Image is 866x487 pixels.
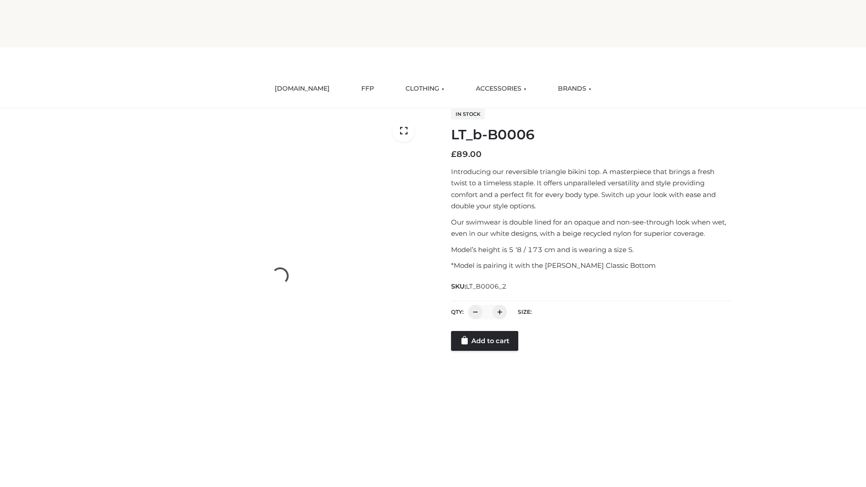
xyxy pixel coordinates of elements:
a: Add to cart [451,331,518,351]
label: QTY: [451,308,464,315]
a: BRANDS [551,79,598,99]
a: FFP [355,79,381,99]
a: ACCESSORIES [469,79,533,99]
label: Size: [518,308,532,315]
p: *Model is pairing it with the [PERSON_NAME] Classic Bottom [451,260,732,271]
bdi: 89.00 [451,149,482,159]
h1: LT_b-B0006 [451,127,732,143]
span: £ [451,149,456,159]
span: In stock [451,109,485,119]
p: Model’s height is 5 ‘8 / 173 cm and is wearing a size S. [451,244,732,256]
p: Our swimwear is double lined for an opaque and non-see-through look when wet, even in our white d... [451,216,732,239]
a: [DOMAIN_NAME] [268,79,336,99]
a: CLOTHING [399,79,451,99]
span: LT_B0006_2 [466,282,507,290]
p: Introducing our reversible triangle bikini top. A masterpiece that brings a fresh twist to a time... [451,166,732,212]
span: SKU: [451,281,507,292]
